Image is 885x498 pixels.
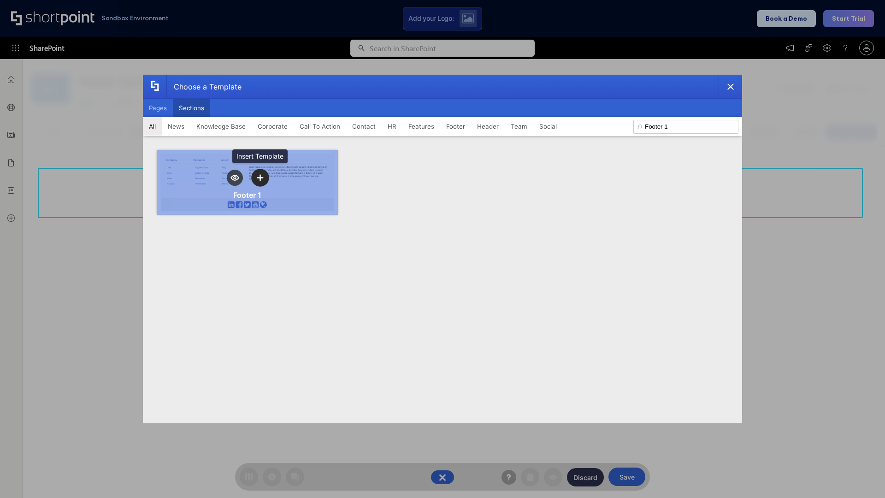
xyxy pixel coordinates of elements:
button: HR [382,117,402,136]
input: Search [633,120,738,134]
div: template selector [143,75,742,423]
button: Footer [440,117,471,136]
button: Features [402,117,440,136]
button: Call To Action [294,117,346,136]
button: All [143,117,162,136]
button: Contact [346,117,382,136]
div: Footer 1 [233,190,261,200]
button: Corporate [252,117,294,136]
div: Choose a Template [166,75,242,98]
button: Team [505,117,533,136]
button: Header [471,117,505,136]
button: Knowledge Base [190,117,252,136]
button: Social [533,117,563,136]
button: News [162,117,190,136]
iframe: Chat Widget [839,454,885,498]
button: Sections [173,99,210,117]
button: Pages [143,99,173,117]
